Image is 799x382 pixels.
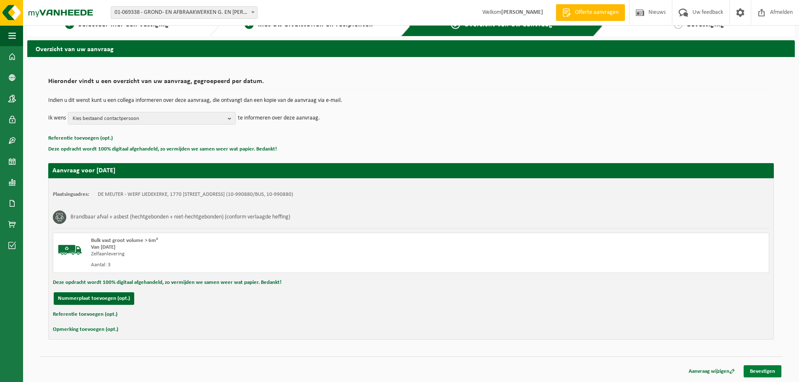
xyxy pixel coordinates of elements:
button: Deze opdracht wordt 100% digitaal afgehandeld, zo vermijden we samen weer wat papier. Bedankt! [53,277,281,288]
span: Bulk vast groot volume > 6m³ [91,238,158,243]
button: Referentie toevoegen (opt.) [48,133,113,144]
td: DE MEUTER - WERF LIEDEKERKE, 1770 [STREET_ADDRESS] (10-990880/BUS, 10-990880) [98,191,293,198]
strong: Plaatsingsadres: [53,192,89,197]
button: Opmerking toevoegen (opt.) [53,324,118,335]
h2: Overzicht van uw aanvraag [27,40,795,57]
p: te informeren over deze aanvraag. [238,112,320,125]
div: Aantal: 3 [91,262,445,268]
div: Zelfaanlevering [91,251,445,257]
strong: [PERSON_NAME] [501,9,543,16]
strong: Van [DATE] [91,244,115,250]
span: 01-069338 - GROND- EN AFBRAAKWERKEN G. EN A. DE MEUTER - TERNAT [111,7,257,18]
span: 01-069338 - GROND- EN AFBRAAKWERKEN G. EN A. DE MEUTER - TERNAT [111,6,258,19]
a: Aanvraag wijzigen [682,365,741,377]
a: Offerte aanvragen [556,4,625,21]
button: Kies bestaand contactpersoon [68,112,236,125]
img: BL-SO-LV.png [57,237,83,262]
h3: Brandbaar afval + asbest (hechtgebonden + niet-hechtgebonden) (conform verlaagde heffing) [70,210,290,224]
button: Referentie toevoegen (opt.) [53,309,117,320]
p: Indien u dit wenst kunt u een collega informeren over deze aanvraag, die ontvangt dan een kopie v... [48,98,774,104]
button: Deze opdracht wordt 100% digitaal afgehandeld, zo vermijden we samen weer wat papier. Bedankt! [48,144,277,155]
span: Offerte aanvragen [573,8,621,17]
p: Ik wens [48,112,66,125]
button: Nummerplaat toevoegen (opt.) [54,292,134,305]
span: Kies bestaand contactpersoon [73,112,224,125]
a: Bevestigen [744,365,781,377]
strong: Aanvraag voor [DATE] [52,167,115,174]
h2: Hieronder vindt u een overzicht van uw aanvraag, gegroepeerd per datum. [48,78,774,89]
